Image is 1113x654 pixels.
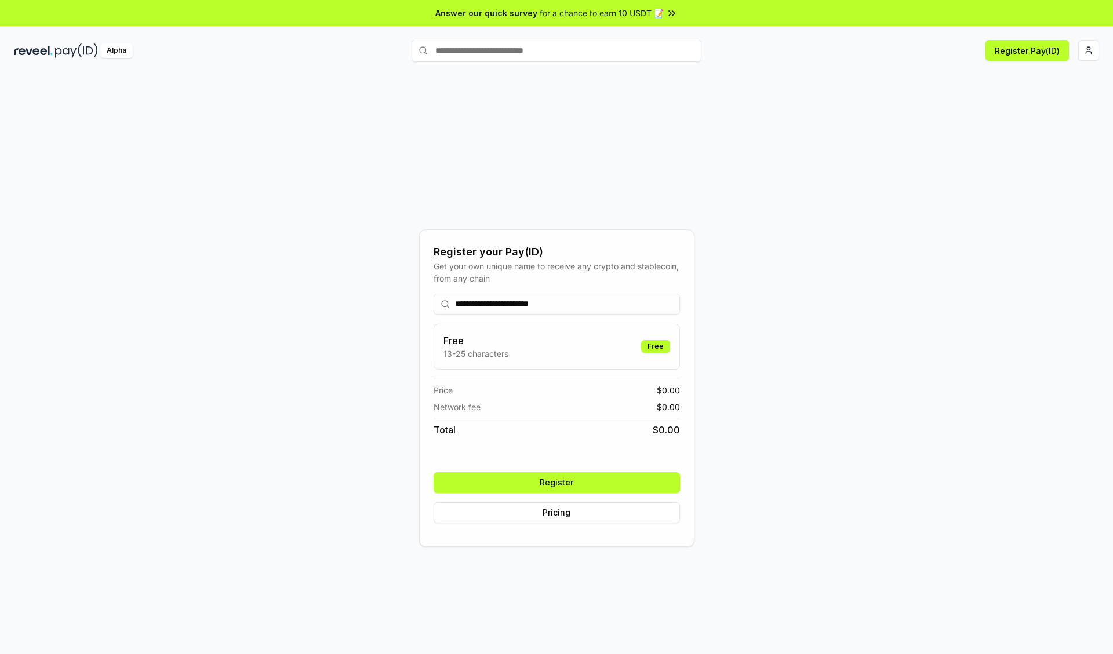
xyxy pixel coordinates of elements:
[443,334,508,348] h3: Free
[985,40,1069,61] button: Register Pay(ID)
[657,384,680,396] span: $ 0.00
[100,43,133,58] div: Alpha
[434,244,680,260] div: Register your Pay(ID)
[434,401,481,413] span: Network fee
[434,260,680,284] div: Get your own unique name to receive any crypto and stablecoin, from any chain
[434,384,453,396] span: Price
[434,502,680,523] button: Pricing
[435,7,537,19] span: Answer our quick survey
[434,472,680,493] button: Register
[55,43,98,58] img: pay_id
[540,7,664,19] span: for a chance to earn 10 USDT 📝
[14,43,53,58] img: reveel_dark
[434,423,456,437] span: Total
[641,340,670,353] div: Free
[443,348,508,360] p: 13-25 characters
[653,423,680,437] span: $ 0.00
[657,401,680,413] span: $ 0.00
